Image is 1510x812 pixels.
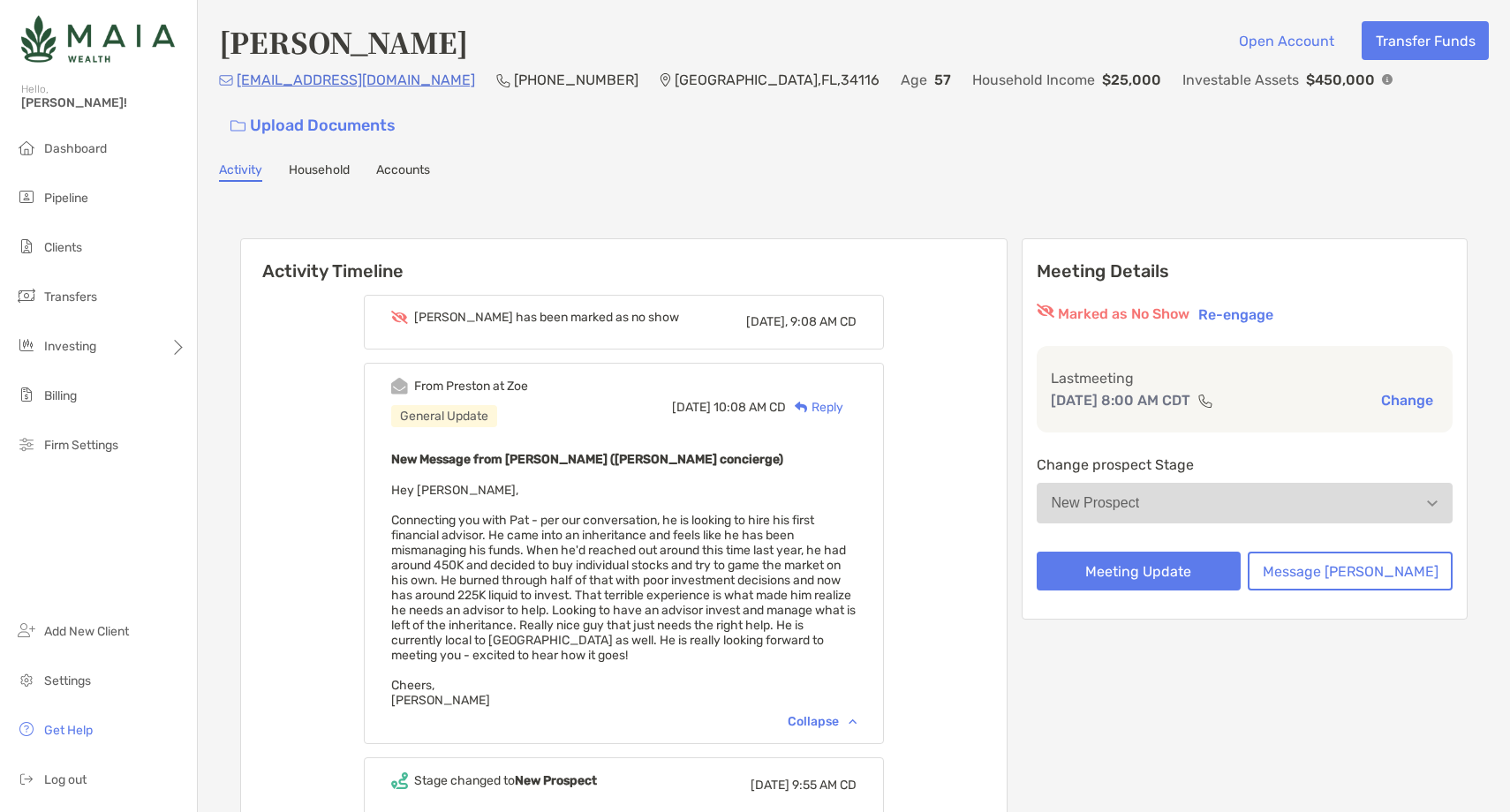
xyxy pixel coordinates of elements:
[751,778,789,793] span: [DATE]
[675,69,880,91] p: [GEOGRAPHIC_DATA] , FL , 34116
[414,379,528,394] div: From Preston at Zoe
[44,673,91,688] span: Settings
[44,141,107,156] span: Dashboard
[241,239,1007,282] h6: Activity Timeline
[1051,389,1190,411] p: [DATE] 8:00 AM CDT
[44,388,77,403] span: Billing
[16,384,37,405] img: billing icon
[934,69,951,91] p: 57
[219,21,468,62] h4: [PERSON_NAME]
[786,398,843,417] div: Reply
[44,289,97,304] span: Transfers
[16,620,37,641] img: add_new_client icon
[376,162,430,182] a: Accounts
[237,69,475,91] p: [EMAIL_ADDRESS][DOMAIN_NAME]
[16,285,37,306] img: transfers icon
[44,723,93,738] span: Get Help
[391,378,408,395] img: Event icon
[16,768,37,789] img: logout icon
[1193,304,1279,325] button: Re-engage
[1225,21,1348,60] button: Open Account
[230,120,245,132] img: button icon
[1037,483,1453,523] button: New Prospect
[1182,69,1299,91] p: Investable Assets
[219,162,262,182] a: Activity
[849,718,857,724] img: Chevron icon
[219,75,233,86] img: Email Icon
[1037,552,1242,590] button: Meeting Update
[289,162,350,182] a: Household
[792,778,857,793] span: 9:55 AM CD
[414,310,679,325] div: [PERSON_NAME] has been marked as no show
[1037,304,1054,318] img: red eyr
[219,107,407,145] a: Upload Documents
[713,400,786,415] span: 10:08 AM CD
[44,772,87,787] span: Log out
[16,137,37,158] img: dashboard icon
[391,483,856,708] span: Hey [PERSON_NAME], Connecting you with Pat - per our conversation, he is looking to hire his firs...
[44,191,88,206] span: Pipeline
[21,95,186,110] span: [PERSON_NAME]!
[1376,391,1438,410] button: Change
[1197,394,1213,408] img: communication type
[414,773,597,788] div: Stage changed to
[1248,552,1453,590] button: Message [PERSON_NAME]
[44,240,82,255] span: Clients
[1427,500,1438,507] img: Open dropdown arrow
[788,714,857,729] div: Collapse
[1051,367,1439,389] p: Last meeting
[1102,69,1161,91] p: $25,000
[16,236,37,257] img: clients icon
[496,73,510,87] img: Phone Icon
[1058,304,1189,325] p: Marked as No Show
[1382,74,1393,85] img: Info Icon
[391,405,497,427] div: General Update
[1362,21,1489,60] button: Transfer Funds
[1037,454,1453,476] p: Change prospect Stage
[16,718,37,740] img: get-help icon
[16,433,37,455] img: firm-settings icon
[901,69,927,91] p: Age
[746,314,788,329] span: [DATE],
[391,311,408,324] img: Event icon
[16,186,37,207] img: pipeline icon
[790,314,857,329] span: 9:08 AM CD
[972,69,1095,91] p: Household Income
[660,73,671,87] img: Location Icon
[44,624,129,639] span: Add New Client
[795,402,808,413] img: Reply icon
[44,438,118,453] span: Firm Settings
[1306,69,1375,91] p: $450,000
[515,773,597,788] b: New Prospect
[514,69,638,91] p: [PHONE_NUMBER]
[44,339,96,354] span: Investing
[16,669,37,690] img: settings icon
[21,7,175,71] img: Zoe Logo
[672,400,711,415] span: [DATE]
[1037,260,1453,282] p: Meeting Details
[391,772,408,789] img: Event icon
[1052,495,1140,511] div: New Prospect
[16,335,37,356] img: investing icon
[391,452,783,467] b: New Message from [PERSON_NAME] ([PERSON_NAME] concierge)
